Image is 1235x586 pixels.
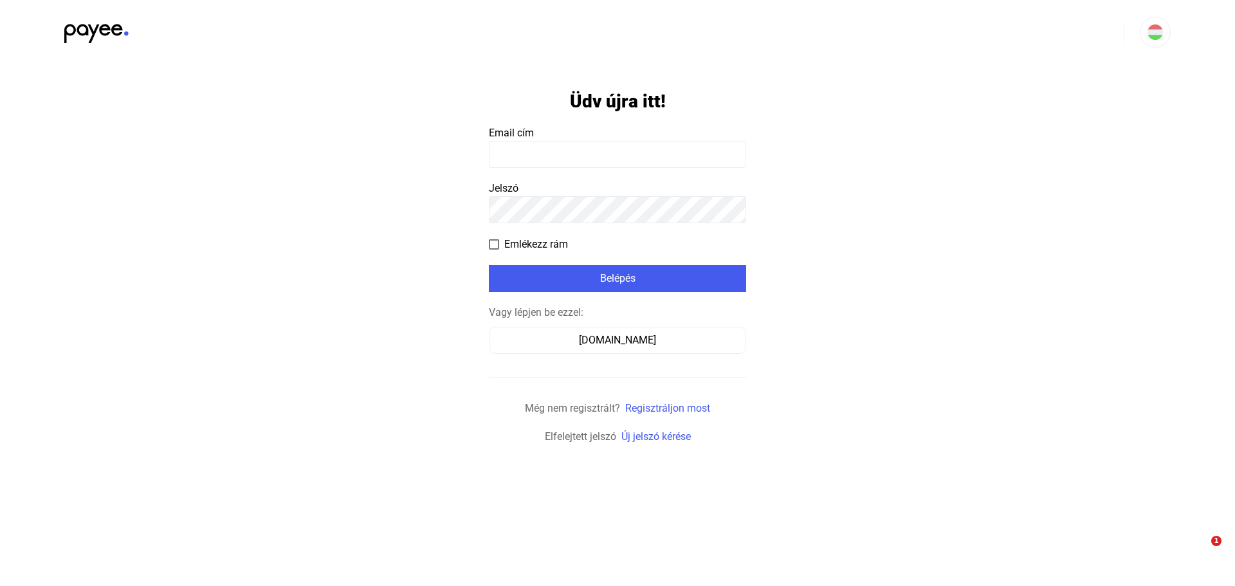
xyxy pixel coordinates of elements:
[525,402,620,414] span: Még nem regisztrált?
[64,17,129,43] img: black-payee-blue-dot.svg
[489,182,518,194] span: Jelszó
[1140,17,1171,48] button: HU
[504,237,568,252] span: Emlékezz rám
[489,334,746,346] a: [DOMAIN_NAME]
[489,127,534,139] span: Email cím
[1185,536,1216,567] iframe: Intercom live chat
[545,430,616,443] span: Elfelejtett jelszó
[570,90,666,113] h1: Üdv újra itt!
[1211,536,1221,546] span: 1
[489,265,746,292] button: Belépés
[1148,24,1163,40] img: HU
[493,333,742,348] div: [DOMAIN_NAME]
[621,430,691,443] a: Új jelszó kérése
[489,327,746,354] button: [DOMAIN_NAME]
[625,402,710,414] a: Regisztráljon most
[489,305,746,320] div: Vagy lépjen be ezzel:
[493,271,742,286] div: Belépés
